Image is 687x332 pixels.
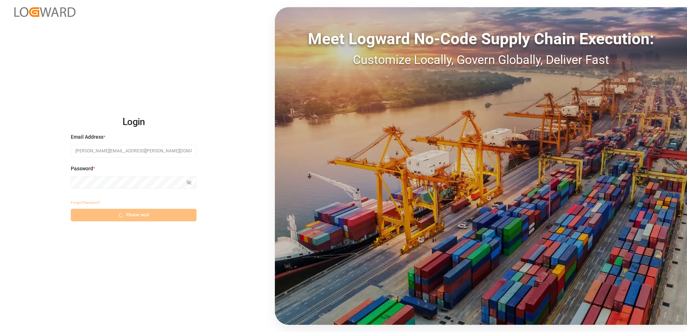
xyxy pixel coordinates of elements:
div: Customize Locally, Govern Globally, Deliver Fast [275,51,687,69]
span: Password [71,165,93,172]
div: Meet Logward No-Code Supply Chain Execution: [275,27,687,51]
img: Logward_new_orange.png [14,7,75,17]
h2: Login [71,111,197,134]
input: Enter your email [71,145,197,157]
span: Email Address [71,133,103,141]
